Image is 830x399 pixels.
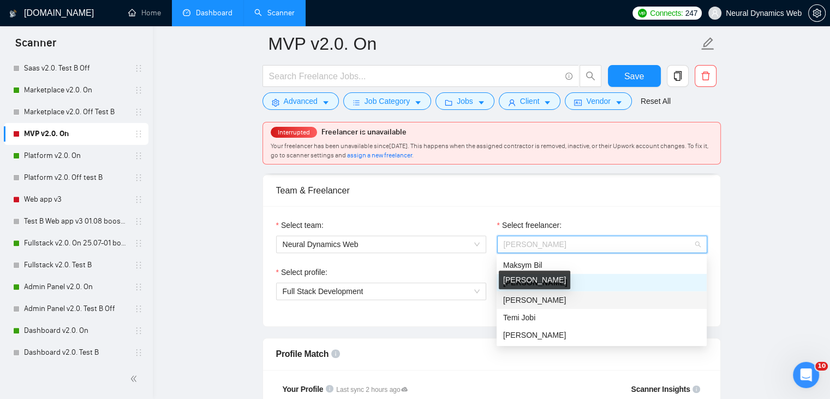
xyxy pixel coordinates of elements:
a: Test B Web app v3 01.08 boost on [24,210,128,232]
label: Select freelancer: [497,219,562,231]
a: Dashboard v2.0. Test B [24,342,128,363]
span: holder [134,151,143,160]
span: Scanner Insights [631,385,690,393]
span: Neural Dynamics Web [283,236,480,253]
span: holder [134,173,143,182]
span: info-circle [326,385,333,392]
span: Interrupted [274,128,313,136]
span: double-left [130,373,141,384]
span: Advanced [284,95,318,107]
span: edit [701,37,715,51]
span: Client [520,95,540,107]
span: holder [134,304,143,313]
span: Temi Jobi [503,313,535,322]
span: holder [134,348,143,357]
a: Platform v2.0. On [24,145,128,167]
a: Admin Panel v2.0. On [24,276,128,298]
span: caret-down [615,98,623,107]
span: Jobs [457,95,473,107]
span: assign a new freelancer [347,151,412,159]
span: holder [134,108,143,116]
span: Full Stack Development [283,287,363,296]
span: holder [134,130,143,138]
span: Job Category [365,95,410,107]
span: user [711,9,719,17]
span: caret-down [544,98,551,107]
button: settingAdvancedcaret-down [262,92,339,110]
span: holder [134,86,143,95]
span: Connects: [650,7,683,19]
span: holder [134,195,143,204]
a: Marketplace v2.0. On [24,79,128,101]
a: dashboardDashboard [183,8,232,17]
button: barsJob Categorycaret-down [343,92,431,110]
a: Dashboard v2.0. On [24,320,128,342]
span: 247 [685,7,697,19]
span: folder [445,98,452,107]
div: Team & Freelancer [276,175,707,206]
span: caret-down [322,98,330,107]
span: holder [134,326,143,335]
span: caret-down [477,98,485,107]
span: [PERSON_NAME] [503,331,566,339]
button: folderJobscaret-down [435,92,494,110]
span: Your Profile [283,385,324,394]
a: Saas v2.0. Test B Off [24,57,128,79]
img: upwork-logo.png [638,9,647,17]
span: holder [134,64,143,73]
span: Your freelancer has been unavailable since [DATE] . This happens when the assigned contractor is ... [271,142,708,159]
a: MVP v2.0. On [24,123,128,145]
a: Fullstack v2.0. Test B [24,254,128,276]
span: Save [624,69,644,83]
span: holder [134,239,143,248]
span: holder [134,283,143,291]
button: idcardVendorcaret-down [565,92,631,110]
iframe: Intercom live chat [793,362,819,388]
span: [PERSON_NAME] [504,240,566,249]
div: [PERSON_NAME] [499,271,570,289]
a: homeHome [128,8,161,17]
label: Select team: [276,219,324,231]
span: info-circle [692,385,700,393]
img: logo [9,5,17,22]
span: idcard [574,98,582,107]
span: holder [134,217,143,226]
input: Scanner name... [268,30,698,57]
button: copy [667,65,689,87]
button: delete [695,65,716,87]
a: Fullstack v2.0. On 25.07-01 boost [24,232,128,254]
span: setting [809,9,825,17]
a: Platform v2.0. Off test B [24,167,128,189]
input: Search Freelance Jobs... [269,69,560,83]
a: Admin Panel v2.0. Test B Off [24,298,128,320]
span: delete [695,71,716,81]
a: setting [808,9,826,17]
span: Profile Match [276,349,329,359]
button: setting [808,4,826,22]
span: info-circle [565,73,572,80]
a: Marketplace v2.0. Off Test B [24,101,128,123]
a: Reset All [641,95,671,107]
span: user [508,98,516,107]
span: [PERSON_NAME] [503,296,566,304]
span: caret-down [414,98,422,107]
span: Vendor [586,95,610,107]
a: Web app v3 [24,189,128,210]
span: Last sync 2 hours ago [336,385,408,395]
span: 10 [815,362,828,371]
span: Freelancer is unavailable [321,127,407,137]
a: searchScanner [254,8,295,17]
span: Maksym Bil [503,261,542,269]
span: search [580,71,601,81]
span: copy [667,71,688,81]
span: Scanner [7,35,65,58]
span: info-circle [331,349,340,358]
button: userClientcaret-down [499,92,561,110]
span: holder [134,261,143,269]
button: search [580,65,601,87]
span: bars [353,98,360,107]
button: Save [608,65,661,87]
span: setting [272,98,279,107]
span: Select profile: [281,266,327,278]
